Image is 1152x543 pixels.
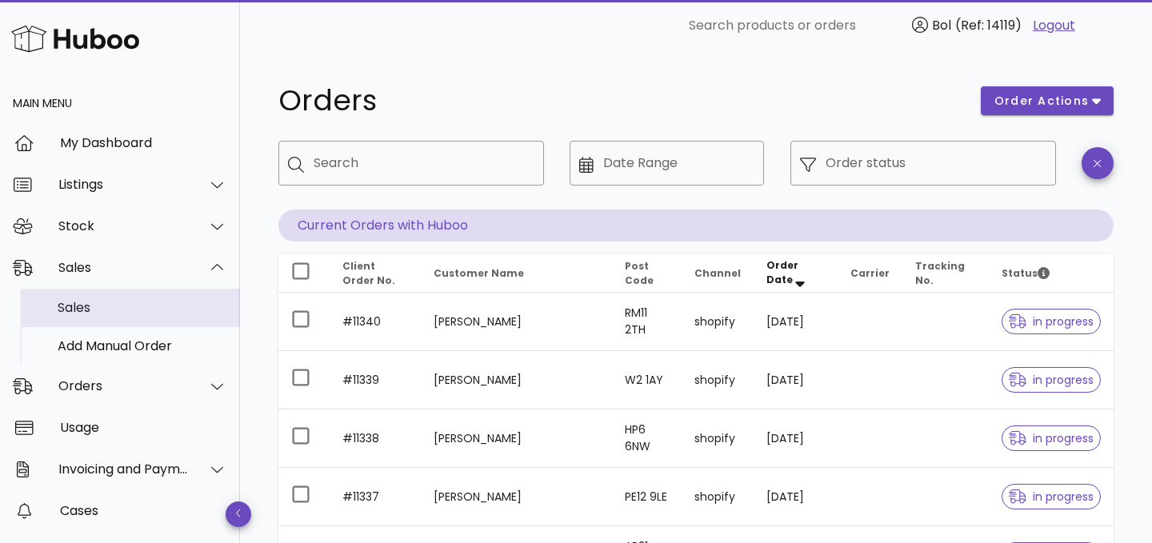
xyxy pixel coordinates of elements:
div: Invoicing and Payments [58,461,189,477]
span: Bol [932,16,951,34]
th: Client Order No. [330,254,421,293]
span: (Ref: 14119) [955,16,1022,34]
span: Customer Name [434,266,524,280]
td: RM11 2TH [612,293,682,351]
th: Customer Name [421,254,612,293]
span: Carrier [850,266,890,280]
td: W2 1AY [612,351,682,409]
td: [DATE] [754,409,838,468]
th: Status [989,254,1114,293]
span: Tracking No. [915,259,965,287]
div: Stock [58,218,189,234]
td: #11340 [330,293,421,351]
a: Logout [1033,16,1075,35]
th: Carrier [838,254,902,293]
span: Status [1002,266,1050,280]
span: in progress [1009,433,1094,444]
td: [PERSON_NAME] [421,409,612,468]
span: in progress [1009,374,1094,385]
td: PE12 9LE [612,468,682,526]
span: order actions [994,93,1090,110]
th: Post Code [612,254,682,293]
td: [DATE] [754,293,838,351]
div: My Dashboard [60,135,227,150]
div: Sales [58,260,189,275]
div: Usage [60,420,227,435]
div: Sales [58,300,227,315]
span: Order Date [766,258,798,286]
p: Current Orders with Huboo [278,210,1114,242]
div: Listings [58,177,189,192]
div: Add Manual Order [58,338,227,353]
td: shopify [682,468,754,526]
td: HP6 6NW [612,409,682,468]
td: shopify [682,409,754,468]
td: #11338 [330,409,421,468]
td: shopify [682,293,754,351]
th: Channel [682,254,754,293]
span: in progress [1009,491,1094,502]
td: [PERSON_NAME] [421,351,612,409]
th: Order Date: Sorted descending. Activate to remove sorting. [754,254,838,293]
button: order actions [981,86,1114,115]
td: #11337 [330,468,421,526]
div: Orders [58,378,189,393]
td: shopify [682,351,754,409]
span: in progress [1009,316,1094,327]
td: [DATE] [754,468,838,526]
td: [PERSON_NAME] [421,468,612,526]
span: Post Code [625,259,654,287]
img: Huboo Logo [11,22,139,56]
td: #11339 [330,351,421,409]
th: Tracking No. [902,254,989,293]
td: [DATE] [754,351,838,409]
div: Cases [60,503,227,518]
h1: Orders [278,86,962,115]
span: Client Order No. [342,259,395,287]
td: [PERSON_NAME] [421,293,612,351]
span: Channel [694,266,741,280]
